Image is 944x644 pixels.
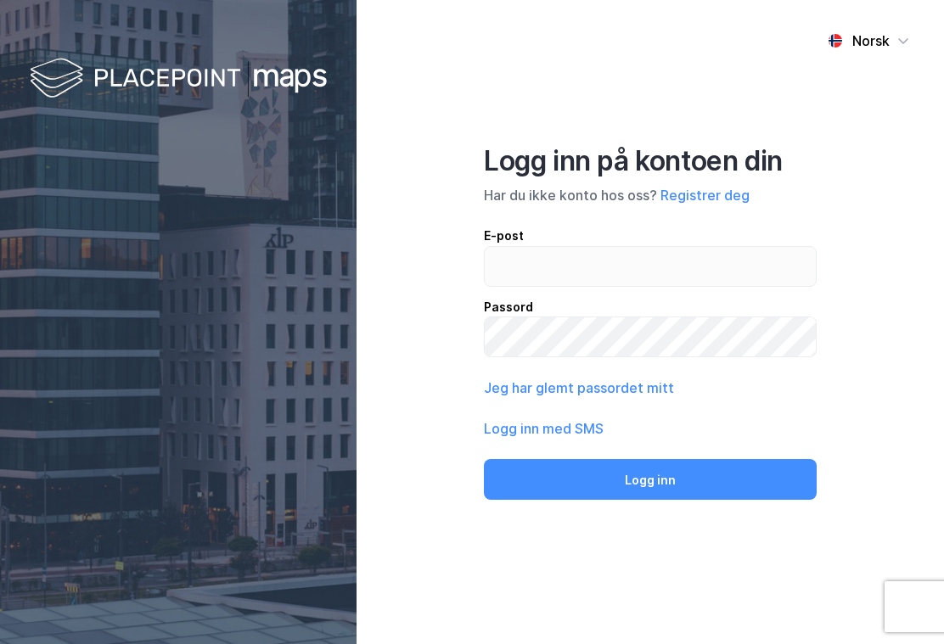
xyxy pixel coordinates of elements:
img: logo-white.f07954bde2210d2a523dddb988cd2aa7.svg [30,54,327,104]
button: Logg inn [484,459,817,500]
button: Registrer deg [660,185,750,205]
div: Har du ikke konto hos oss? [484,185,817,205]
button: Logg inn med SMS [484,418,604,439]
div: Logg inn på kontoen din [484,144,817,178]
div: Passord [484,297,817,317]
button: Jeg har glemt passordet mitt [484,378,674,398]
div: E-post [484,226,817,246]
div: Norsk [852,31,890,51]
